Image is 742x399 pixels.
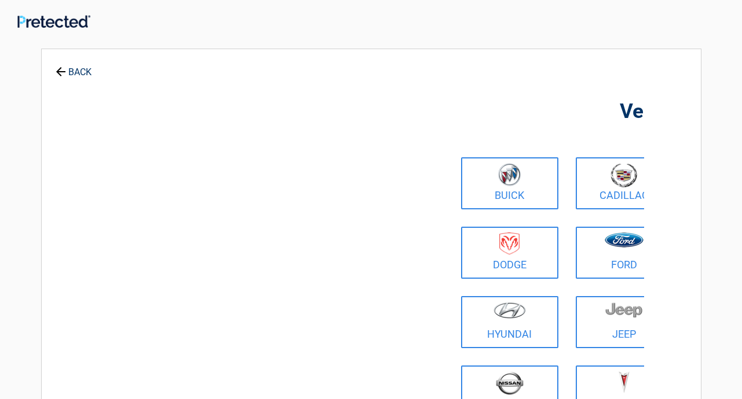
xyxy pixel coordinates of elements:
[499,232,520,255] img: dodge
[461,157,558,209] a: Buick
[498,163,521,186] img: buick
[496,371,524,395] img: nissan
[461,227,558,279] a: Dodge
[605,232,644,247] img: ford
[576,227,673,279] a: Ford
[461,296,558,348] a: Hyundai
[17,15,90,28] img: Main Logo
[576,296,673,348] a: Jeep
[53,57,94,77] a: BACK
[494,302,526,319] img: hyundai
[611,163,637,187] img: cadillac
[618,371,630,393] img: pontiac
[576,157,673,209] a: Cadillac
[605,302,642,318] img: jeep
